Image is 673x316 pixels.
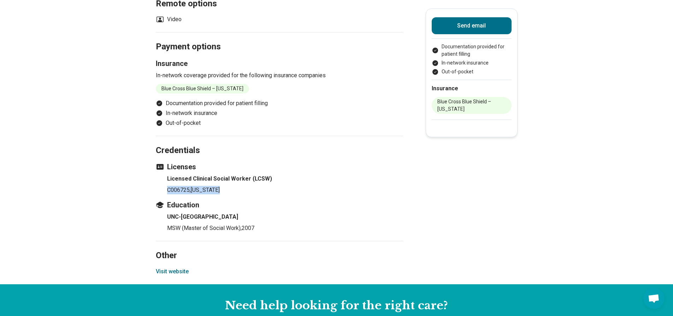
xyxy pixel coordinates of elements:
button: Visit website [156,267,189,276]
li: Out-of-pocket [156,119,403,127]
h2: Insurance [432,84,512,93]
h2: Credentials [156,128,403,157]
li: Documentation provided for patient filling [432,43,512,58]
li: Blue Cross Blue Shield – [US_STATE] [432,97,512,114]
h3: Licenses [156,162,403,172]
h3: Education [156,200,403,210]
button: Send email [432,17,512,34]
li: Blue Cross Blue Shield – [US_STATE] [156,84,249,93]
h2: Need help looking for the right care? [6,298,667,313]
span: , [US_STATE] [190,187,220,193]
ul: Payment options [156,99,403,127]
li: In-network insurance [156,109,403,117]
li: In-network insurance [432,59,512,67]
li: Documentation provided for patient filling [156,99,403,108]
div: Open chat [643,288,665,309]
li: Video [156,15,182,24]
p: C006725 [167,186,403,194]
h3: Insurance [156,59,403,68]
p: In-network coverage provided for the following insurance companies [156,71,403,80]
p: MSW (Master of Social Work) , 2007 [167,224,403,232]
h2: Other [156,233,403,262]
h4: Licensed Clinical Social Worker (LCSW) [167,175,403,183]
ul: Payment options [432,43,512,75]
h2: Payment options [156,24,403,53]
h4: UNC-[GEOGRAPHIC_DATA] [167,213,403,221]
li: Out-of-pocket [432,68,512,75]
